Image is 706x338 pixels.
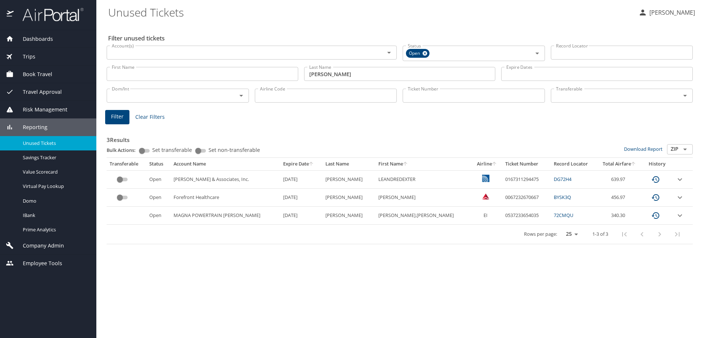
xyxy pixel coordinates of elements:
[171,170,281,188] td: [PERSON_NAME] & Associates, Inc.
[502,158,551,170] th: Ticket Number
[472,158,502,170] th: Airline
[597,207,642,225] td: 340.30
[635,6,698,19] button: [PERSON_NAME]
[280,189,322,207] td: [DATE]
[384,47,394,58] button: Open
[597,158,642,170] th: Total Airfare
[152,147,192,153] span: Set transferable
[375,158,472,170] th: First Name
[680,144,690,154] button: Open
[108,32,694,44] h2: Filter unused tickets
[624,146,663,152] a: Download Report
[280,170,322,188] td: [DATE]
[406,49,429,58] div: Open
[23,198,88,204] span: Domo
[110,161,143,167] div: Transferable
[146,189,171,207] td: Open
[482,193,489,200] img: Delta Airlines
[375,207,472,225] td: [PERSON_NAME].[PERSON_NAME]
[208,147,260,153] span: Set non-transferable
[309,162,314,167] button: sort
[554,176,571,182] a: DG72H4
[236,90,246,101] button: Open
[675,211,684,220] button: expand row
[322,158,375,170] th: Last Name
[107,131,693,144] h3: 3 Results
[680,90,690,101] button: Open
[597,170,642,188] td: 639.97
[135,113,165,122] span: Clear Filters
[482,175,489,182] img: United Airlines
[597,189,642,207] td: 456.97
[280,158,322,170] th: Expire Date
[502,189,551,207] td: 0067232670667
[14,88,62,96] span: Travel Approval
[592,232,608,236] p: 1-3 of 3
[406,50,424,57] span: Open
[322,189,375,207] td: [PERSON_NAME]
[107,147,142,153] p: Bulk Actions:
[7,7,14,22] img: icon-airportal.png
[14,53,35,61] span: Trips
[675,193,684,202] button: expand row
[375,170,472,188] td: LEANDREDEXTER
[132,110,168,124] button: Clear Filters
[146,170,171,188] td: Open
[560,229,581,240] select: rows per page
[14,123,47,131] span: Reporting
[107,158,693,244] table: custom pagination table
[403,162,408,167] button: sort
[551,158,597,170] th: Record Locator
[23,226,88,233] span: Prime Analytics
[23,212,88,219] span: IBank
[554,212,573,218] a: 72CMQU
[111,112,124,121] span: Filter
[108,1,632,24] h1: Unused Tickets
[14,106,67,114] span: Risk Management
[105,110,129,124] button: Filter
[647,8,695,17] p: [PERSON_NAME]
[375,189,472,207] td: [PERSON_NAME]
[14,259,62,267] span: Employee Tools
[171,158,281,170] th: Account Name
[146,207,171,225] td: Open
[631,162,636,167] button: sort
[484,212,488,218] span: EI
[502,170,551,188] td: 0167311294475
[322,170,375,188] td: [PERSON_NAME]
[675,175,684,184] button: expand row
[171,207,281,225] td: MAGNA POWERTRAIN [PERSON_NAME]
[280,207,322,225] td: [DATE]
[532,48,542,58] button: Open
[23,154,88,161] span: Savings Tracker
[642,158,673,170] th: History
[14,7,83,22] img: airportal-logo.png
[502,207,551,225] td: 0537233654035
[554,194,571,200] a: BYSK3Q
[14,35,53,43] span: Dashboards
[23,140,88,147] span: Unused Tickets
[322,207,375,225] td: [PERSON_NAME]
[14,242,64,250] span: Company Admin
[524,232,557,236] p: Rows per page:
[171,189,281,207] td: Forefront Healthcare
[14,70,52,78] span: Book Travel
[492,162,497,167] button: sort
[23,183,88,190] span: Virtual Pay Lookup
[23,168,88,175] span: Value Scorecard
[146,158,171,170] th: Status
